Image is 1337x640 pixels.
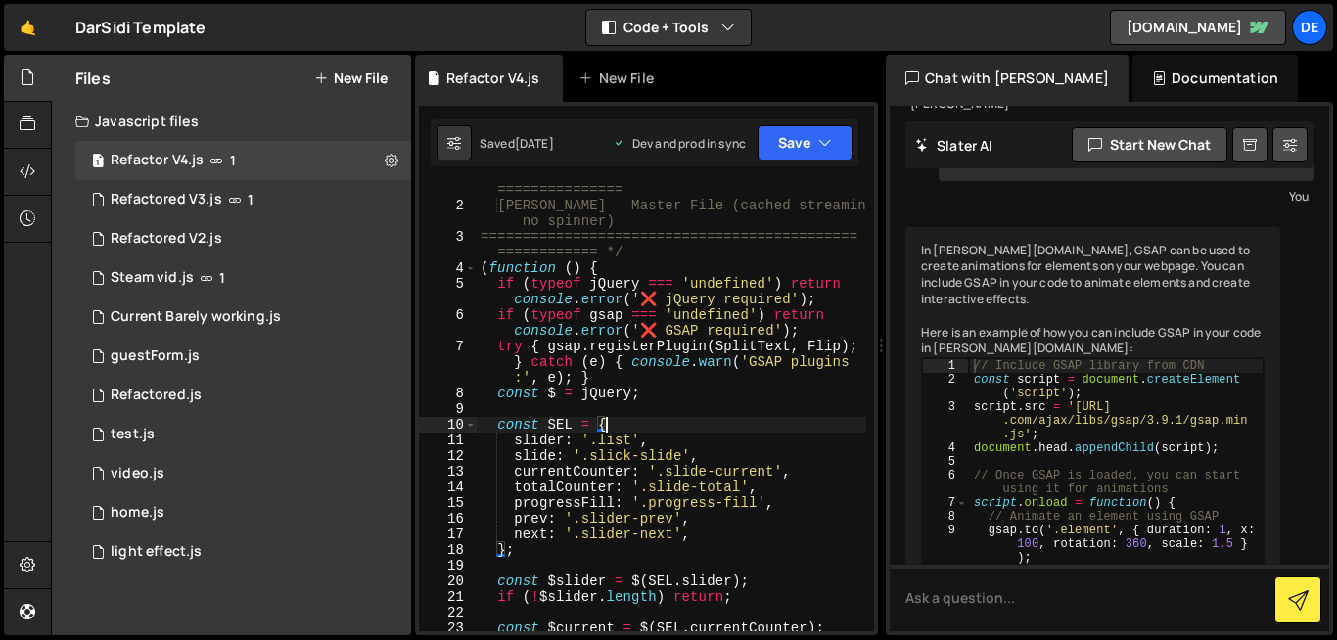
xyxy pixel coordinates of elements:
[1132,55,1298,102] div: Documentation
[515,135,554,152] div: [DATE]
[923,441,968,455] div: 4
[419,401,477,417] div: 9
[419,448,477,464] div: 12
[75,532,411,571] div: 15943/43383.js
[419,433,477,448] div: 11
[613,135,746,152] div: Dev and prod in sync
[111,152,204,169] div: Refactor V4.js
[419,605,477,620] div: 22
[111,347,200,365] div: guestForm.js
[419,307,477,339] div: 6
[111,191,222,208] div: Refactored V3.js
[75,493,411,532] div: 15943/42886.js
[419,339,477,386] div: 7
[886,55,1129,102] div: Chat with [PERSON_NAME]
[1292,10,1327,45] a: De
[419,558,477,573] div: 19
[923,496,968,510] div: 7
[758,125,853,160] button: Save
[419,260,477,276] div: 4
[419,386,477,401] div: 8
[75,454,411,493] div: 15943/43581.js
[944,186,1309,206] div: You
[111,387,202,404] div: Refactored.js
[248,192,254,207] span: 1
[111,543,202,561] div: light effect.js
[314,70,388,86] button: New File
[75,337,411,376] div: 15943/43519.js
[419,198,477,229] div: 2
[92,155,104,170] span: 1
[75,219,411,258] div: 15943/45697.js
[419,480,477,495] div: 14
[111,465,164,482] div: video.js
[4,4,52,51] a: 🤙
[75,16,207,39] div: DarSidi Template
[419,620,477,636] div: 23
[419,589,477,605] div: 21
[419,229,477,260] div: 3
[923,510,968,524] div: 8
[75,258,411,297] div: 15943/47412.js
[75,376,411,415] div: 15943/43432.js
[923,524,968,565] div: 9
[75,297,411,337] div: 15943/43402.js
[419,542,477,558] div: 18
[75,68,111,89] h2: Files
[419,573,477,589] div: 20
[419,276,477,307] div: 5
[111,504,164,522] div: home.js
[419,464,477,480] div: 13
[1110,10,1286,45] a: [DOMAIN_NAME]
[75,180,411,219] div: 15943/47442.js
[419,511,477,526] div: 16
[923,359,968,373] div: 1
[578,69,661,88] div: New File
[480,135,554,152] div: Saved
[419,526,477,542] div: 17
[446,69,539,88] div: Refactor V4.js
[230,153,236,168] span: 1
[419,495,477,511] div: 15
[923,373,968,400] div: 2
[923,469,968,496] div: 6
[586,10,751,45] button: Code + Tools
[419,417,477,433] div: 10
[111,308,281,326] div: Current Barely working.js
[75,415,411,454] div: 15943/43396.js
[219,270,225,286] span: 1
[111,230,222,248] div: Refactored V2.js
[915,136,993,155] h2: Slater AI
[923,455,968,469] div: 5
[52,102,411,141] div: Javascript files
[75,141,411,180] div: 15943/47458.js
[111,426,155,443] div: test.js
[1072,127,1227,162] button: Start new chat
[111,269,194,287] div: Steam vid.js
[923,400,968,441] div: 3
